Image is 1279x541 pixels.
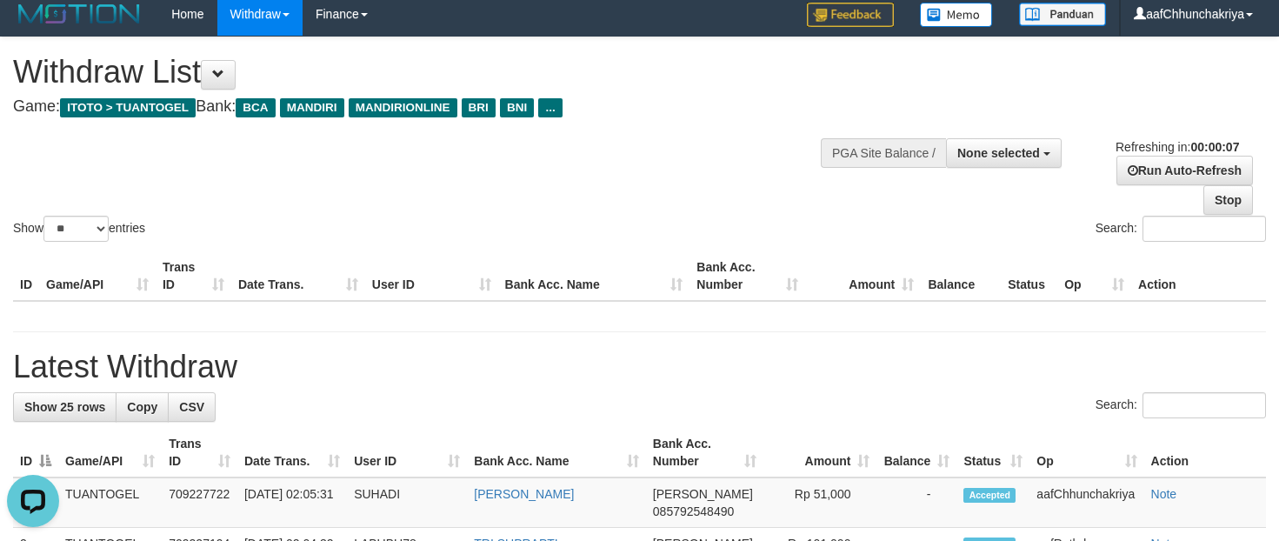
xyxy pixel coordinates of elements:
span: Accepted [963,488,1016,503]
th: Action [1131,251,1266,301]
th: Balance: activate to sort column ascending [876,428,956,478]
th: User ID [365,251,498,301]
select: Showentries [43,216,109,242]
td: - [876,478,956,528]
th: Status [1001,251,1057,301]
a: [PERSON_NAME] [474,487,574,501]
span: None selected [957,146,1040,160]
span: Show 25 rows [24,400,105,414]
span: Refreshing in: [1116,140,1239,154]
h1: Latest Withdraw [13,350,1266,384]
a: Show 25 rows [13,392,117,422]
td: [DATE] 02:05:31 [237,478,347,528]
a: CSV [168,392,216,422]
strong: 00:00:07 [1190,140,1239,154]
a: Note [1151,487,1177,501]
input: Search: [1142,392,1266,418]
th: Date Trans. [231,251,365,301]
td: SUHADI [347,478,467,528]
span: Copy 085792548490 to clipboard [653,504,734,518]
img: Button%20Memo.svg [920,3,993,27]
th: Balance [921,251,1001,301]
button: None selected [946,138,1062,168]
th: Action [1144,428,1266,478]
img: panduan.png [1019,3,1106,26]
th: Bank Acc. Name [498,251,690,301]
th: Amount: activate to sort column ascending [763,428,877,478]
th: Status: activate to sort column ascending [956,428,1029,478]
td: TUANTOGEL [58,478,162,528]
span: ITOTO > TUANTOGEL [60,98,196,117]
span: ... [538,98,562,117]
span: MANDIRIONLINE [349,98,457,117]
th: Op: activate to sort column ascending [1029,428,1143,478]
td: 709227722 [162,478,237,528]
span: [PERSON_NAME] [653,487,753,501]
label: Search: [1096,392,1266,418]
h1: Withdraw List [13,55,836,90]
span: MANDIRI [280,98,344,117]
h4: Game: Bank: [13,98,836,116]
label: Search: [1096,216,1266,242]
span: BNI [500,98,534,117]
span: BCA [236,98,275,117]
th: ID: activate to sort column descending [13,428,58,478]
th: User ID: activate to sort column ascending [347,428,467,478]
th: Date Trans.: activate to sort column ascending [237,428,347,478]
a: Run Auto-Refresh [1116,156,1253,185]
th: Op [1057,251,1131,301]
img: MOTION_logo.png [13,1,145,27]
th: Game/API: activate to sort column ascending [58,428,162,478]
img: Feedback.jpg [807,3,894,27]
td: Rp 51,000 [763,478,877,528]
a: Copy [116,392,169,422]
button: Open LiveChat chat widget [7,7,59,59]
th: Bank Acc. Number [689,251,805,301]
span: Copy [127,400,157,414]
span: BRI [462,98,496,117]
a: Stop [1203,185,1253,215]
td: aafChhunchakriya [1029,478,1143,528]
div: PGA Site Balance / [821,138,946,168]
th: Amount [805,251,921,301]
label: Show entries [13,216,145,242]
th: Trans ID: activate to sort column ascending [162,428,237,478]
span: CSV [179,400,204,414]
input: Search: [1142,216,1266,242]
th: Game/API [39,251,156,301]
th: Trans ID [156,251,231,301]
th: Bank Acc. Name: activate to sort column ascending [467,428,646,478]
th: ID [13,251,39,301]
th: Bank Acc. Number: activate to sort column ascending [646,428,763,478]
